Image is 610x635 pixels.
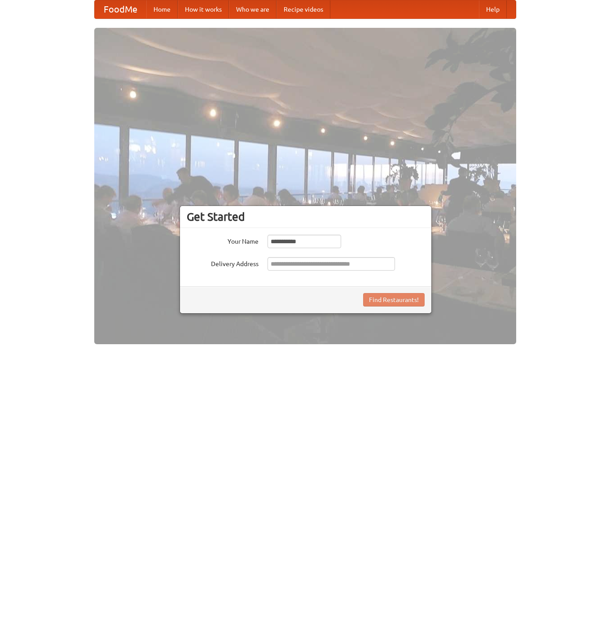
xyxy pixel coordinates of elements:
[146,0,178,18] a: Home
[187,235,259,246] label: Your Name
[276,0,330,18] a: Recipe videos
[363,293,425,307] button: Find Restaurants!
[178,0,229,18] a: How it works
[479,0,507,18] a: Help
[187,257,259,268] label: Delivery Address
[229,0,276,18] a: Who we are
[95,0,146,18] a: FoodMe
[187,210,425,223] h3: Get Started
